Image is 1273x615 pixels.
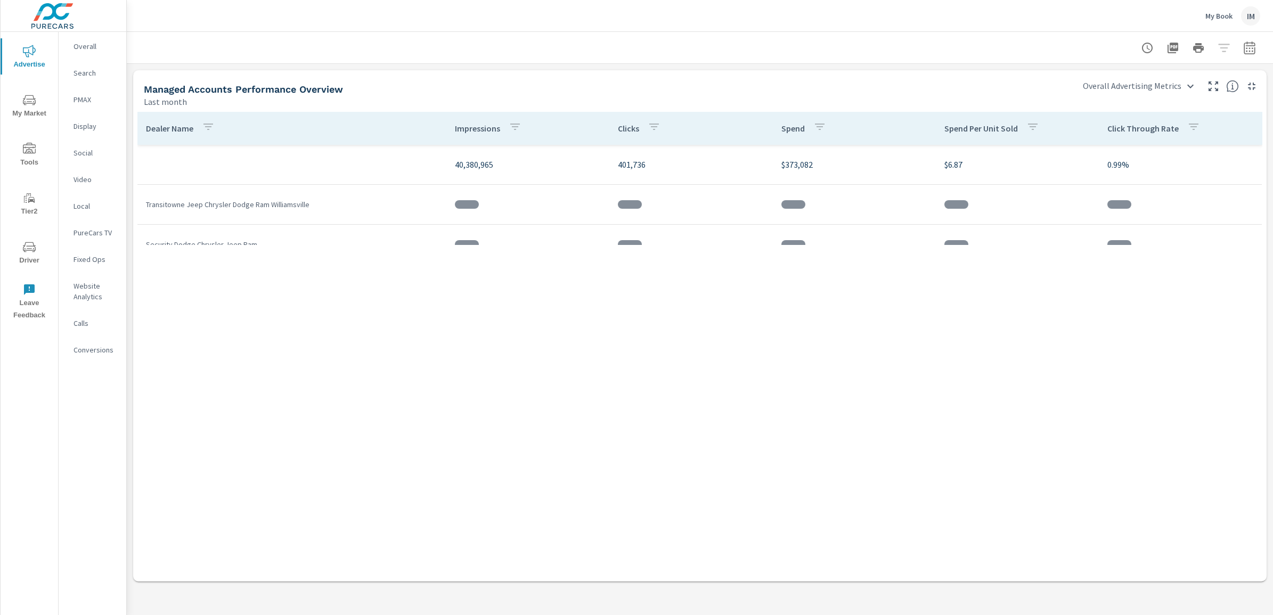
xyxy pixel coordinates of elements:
[59,251,126,267] div: Fixed Ops
[1107,158,1253,171] p: 0.99%
[74,201,118,211] p: Local
[146,199,438,210] p: Transitowne Jeep Chrysler Dodge Ram Williamsville
[74,94,118,105] p: PMAX
[781,158,927,171] p: $373,082
[1239,37,1260,59] button: Select Date Range
[4,241,55,267] span: Driver
[1162,37,1184,59] button: "Export Report to PDF"
[1241,6,1260,26] div: IM
[74,345,118,355] p: Conversions
[74,41,118,52] p: Overall
[74,281,118,302] p: Website Analytics
[944,123,1018,134] p: Spend Per Unit Sold
[944,158,1090,171] p: $6.87
[74,147,118,158] p: Social
[455,123,500,134] p: Impressions
[59,342,126,358] div: Conversions
[4,192,55,218] span: Tier2
[455,158,601,171] p: 40,380,965
[74,121,118,132] p: Display
[1,32,58,326] div: nav menu
[4,283,55,322] span: Leave Feedback
[4,45,55,71] span: Advertise
[59,65,126,81] div: Search
[74,254,118,265] p: Fixed Ops
[4,143,55,169] span: Tools
[59,198,126,214] div: Local
[1205,78,1222,95] button: Make Fullscreen
[59,38,126,54] div: Overall
[1107,123,1179,134] p: Click Through Rate
[146,123,193,134] p: Dealer Name
[146,239,438,250] p: Security Dodge Chrysler Jeep Ram
[59,225,126,241] div: PureCars TV
[59,171,126,187] div: Video
[59,278,126,305] div: Website Analytics
[618,158,764,171] p: 401,736
[74,68,118,78] p: Search
[781,123,805,134] p: Spend
[1205,11,1233,21] p: My Book
[144,84,343,95] h5: Managed Accounts Performance Overview
[59,118,126,134] div: Display
[59,315,126,331] div: Calls
[1243,78,1260,95] button: Minimize Widget
[59,92,126,108] div: PMAX
[4,94,55,120] span: My Market
[1226,80,1239,93] span: Understand managed dealer accounts performance broken by various segments. Use the dropdown in th...
[1076,77,1201,95] div: Overall Advertising Metrics
[144,95,187,108] p: Last month
[74,227,118,238] p: PureCars TV
[74,174,118,185] p: Video
[59,145,126,161] div: Social
[1188,37,1209,59] button: Print Report
[74,318,118,329] p: Calls
[618,123,639,134] p: Clicks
